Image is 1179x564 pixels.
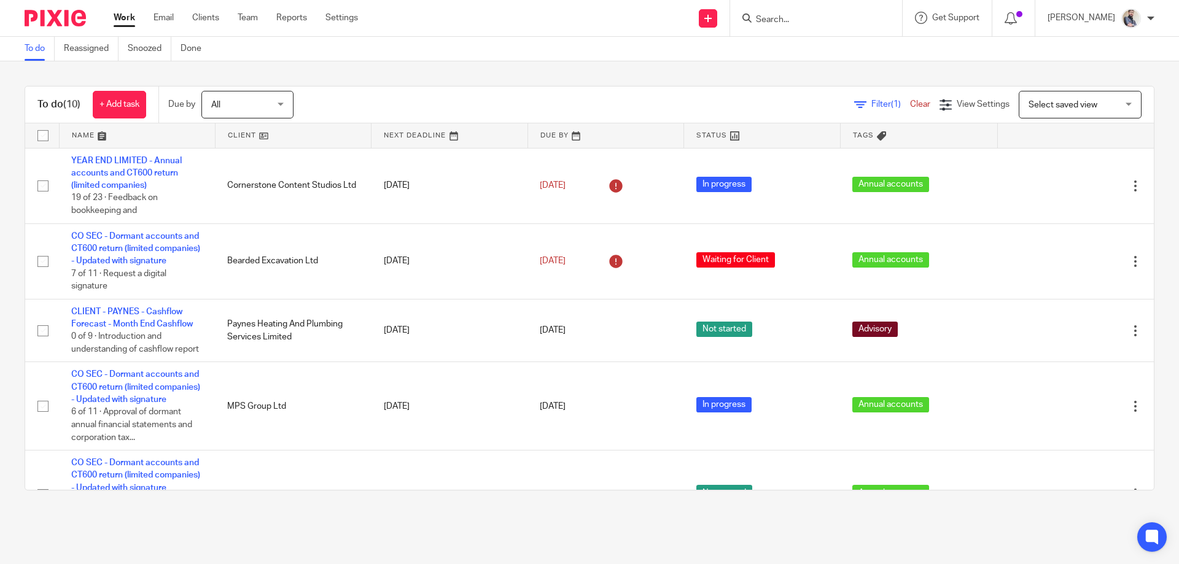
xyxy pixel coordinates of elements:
[852,485,929,500] span: Annual accounts
[372,362,527,450] td: [DATE]
[325,12,358,24] a: Settings
[128,37,171,61] a: Snoozed
[71,194,158,215] span: 19 of 23 · Feedback on bookkeeping and
[871,100,910,109] span: Filter
[114,12,135,24] a: Work
[1048,12,1115,24] p: [PERSON_NAME]
[1121,9,1141,28] img: Pixie%2002.jpg
[540,181,566,190] span: [DATE]
[71,232,200,266] a: CO SEC - Dormant accounts and CT600 return (limited companies) - Updated with signature
[215,299,371,362] td: Paynes Heating And Plumbing Services Limited
[852,177,929,192] span: Annual accounts
[154,12,174,24] a: Email
[238,12,258,24] a: Team
[891,100,901,109] span: (1)
[696,322,752,337] span: Not started
[25,10,86,26] img: Pixie
[372,450,527,539] td: [DATE]
[696,252,775,268] span: Waiting for Client
[852,252,929,268] span: Annual accounts
[71,333,199,354] span: 0 of 9 · Introduction and understanding of cashflow report
[540,402,566,411] span: [DATE]
[696,485,752,500] span: Not started
[211,101,220,109] span: All
[181,37,211,61] a: Done
[372,299,527,362] td: [DATE]
[932,14,979,22] span: Get Support
[93,91,146,118] a: + Add task
[192,12,219,24] a: Clients
[540,257,566,265] span: [DATE]
[168,98,195,110] p: Due by
[853,132,874,139] span: Tags
[957,100,1010,109] span: View Settings
[372,223,527,299] td: [DATE]
[71,370,200,404] a: CO SEC - Dormant accounts and CT600 return (limited companies) - Updated with signature
[71,269,166,291] span: 7 of 11 · Request a digital signature
[215,148,371,223] td: Cornerstone Content Studios Ltd
[71,307,193,328] a: CLIENT - PAYNES - Cashflow Forecast - Month End Cashflow
[276,12,307,24] a: Reports
[372,148,527,223] td: [DATE]
[71,156,182,190] a: YEAR END LIMITED - Annual accounts and CT600 return (limited companies)
[1029,101,1097,109] span: Select saved view
[852,397,929,412] span: Annual accounts
[755,15,865,26] input: Search
[37,98,80,111] h1: To do
[696,177,752,192] span: In progress
[25,37,55,61] a: To do
[215,450,371,539] td: Angel Walkers Ltd
[852,322,898,337] span: Advisory
[910,100,930,109] a: Clear
[215,223,371,299] td: Bearded Excavation Ltd
[71,458,200,492] a: CO SEC - Dormant accounts and CT600 return (limited companies) - Updated with signature
[696,397,752,412] span: In progress
[63,99,80,109] span: (10)
[540,326,566,335] span: [DATE]
[215,362,371,450] td: MPS Group Ltd
[71,408,192,442] span: 6 of 11 · Approval of dormant annual financial statements and corporation tax...
[64,37,119,61] a: Reassigned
